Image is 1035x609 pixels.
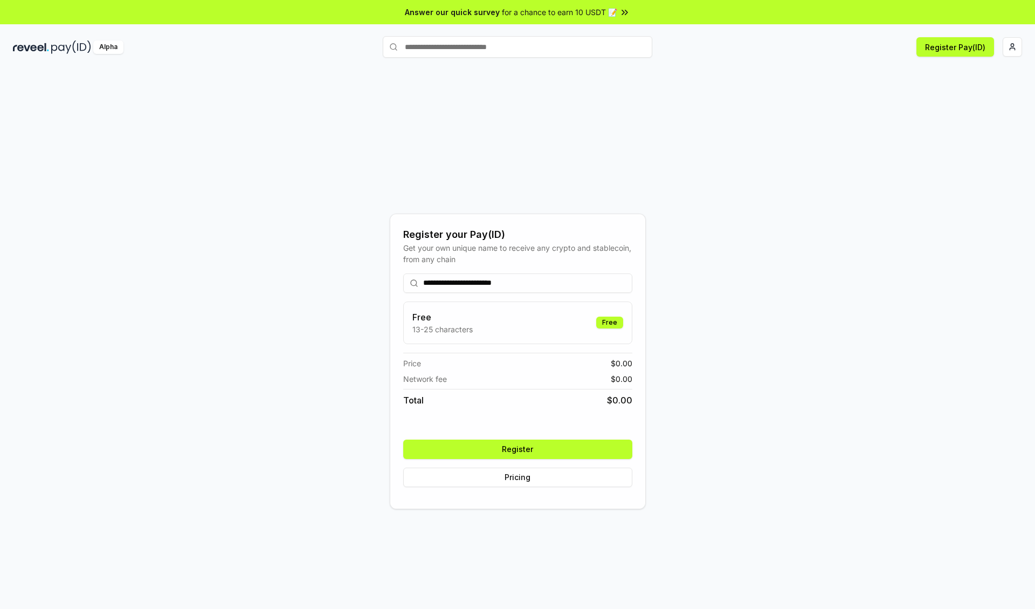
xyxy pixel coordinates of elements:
[403,373,447,385] span: Network fee
[403,242,632,265] div: Get your own unique name to receive any crypto and stablecoin, from any chain
[916,37,994,57] button: Register Pay(ID)
[403,227,632,242] div: Register your Pay(ID)
[502,6,617,18] span: for a chance to earn 10 USDT 📝
[403,358,421,369] span: Price
[403,468,632,487] button: Pricing
[412,311,473,324] h3: Free
[405,6,500,18] span: Answer our quick survey
[403,440,632,459] button: Register
[13,40,49,54] img: reveel_dark
[611,373,632,385] span: $ 0.00
[596,317,623,329] div: Free
[607,394,632,407] span: $ 0.00
[412,324,473,335] p: 13-25 characters
[93,40,123,54] div: Alpha
[403,394,424,407] span: Total
[51,40,91,54] img: pay_id
[611,358,632,369] span: $ 0.00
